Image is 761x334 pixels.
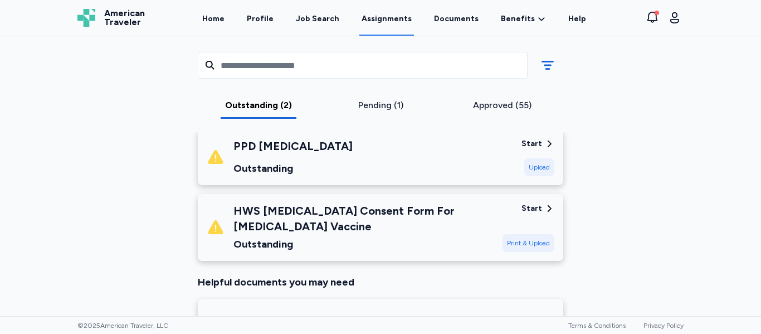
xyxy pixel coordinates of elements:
a: Assignments [359,1,414,36]
div: Outstanding [233,161,353,176]
a: Terms & Conditions [568,322,626,330]
a: Privacy Policy [643,322,684,330]
div: HWS [MEDICAL_DATA] Consent Form For [MEDICAL_DATA] Vaccine [233,203,494,234]
div: Pending (1) [324,99,437,112]
div: Job Search [296,13,339,25]
div: Print & Upload [503,234,554,252]
div: Outstanding (2) [202,99,315,112]
a: Benefits [501,13,546,25]
div: Upload [524,158,554,176]
div: Helpful documents you may need [198,274,563,290]
span: American Traveler [104,9,145,27]
div: Outstanding [233,236,494,252]
span: Benefits [501,13,535,25]
div: PPD [MEDICAL_DATA] [233,138,353,154]
div: Approved (55) [446,99,559,112]
span: © 2025 American Traveler, LLC [77,321,168,330]
img: Logo [77,9,95,27]
div: Start [521,138,542,149]
div: Start [521,203,542,214]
